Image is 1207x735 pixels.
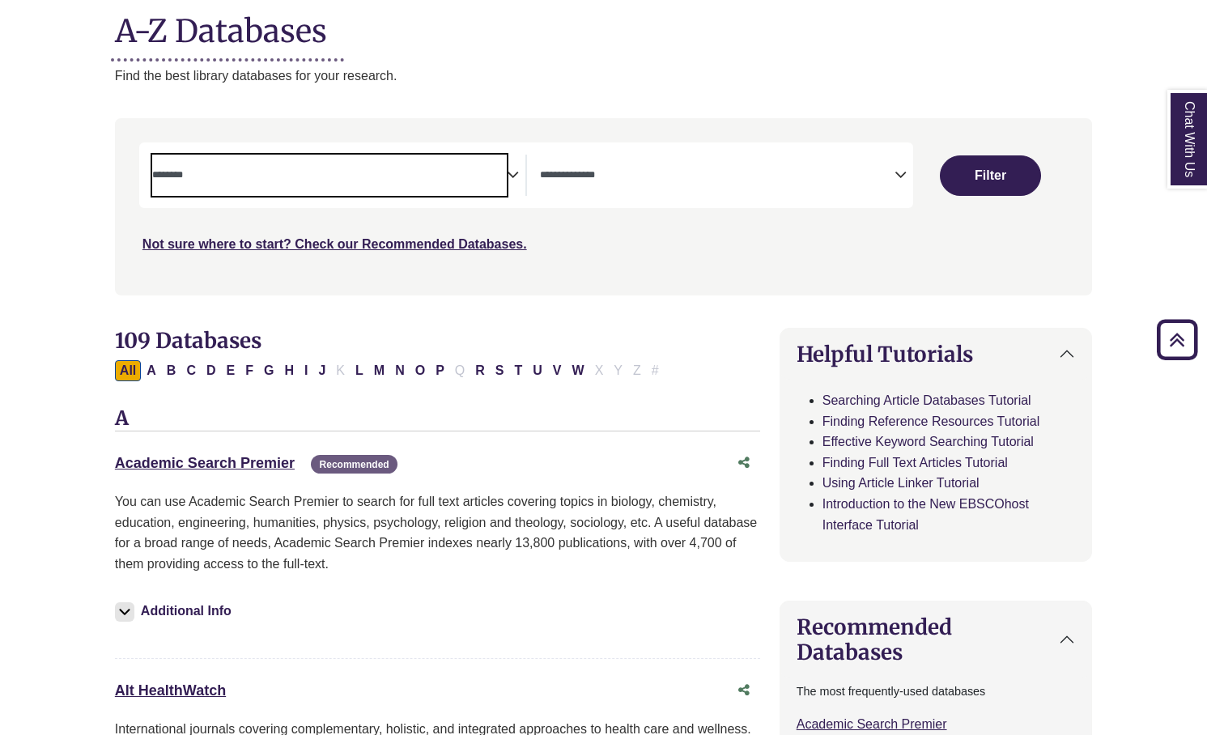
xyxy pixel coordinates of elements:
[351,360,368,381] button: Filter Results L
[797,682,1075,701] p: The most frequently-used databases
[390,360,410,381] button: Filter Results N
[115,66,1092,87] p: Find the best library databases for your research.
[311,455,397,474] span: Recommended
[115,407,760,431] h3: A
[369,360,389,381] button: Filter Results M
[780,329,1091,380] button: Helpful Tutorials
[115,118,1092,295] nav: Search filters
[528,360,547,381] button: Filter Results U
[548,360,567,381] button: Filter Results V
[540,170,895,183] textarea: Search
[279,360,299,381] button: Filter Results H
[115,455,295,471] a: Academic Search Premier
[181,360,201,381] button: Filter Results C
[162,360,181,381] button: Filter Results B
[142,360,161,381] button: Filter Results A
[822,476,980,490] a: Using Article Linker Tutorial
[115,360,141,381] button: All
[822,393,1031,407] a: Searching Article Databases Tutorial
[797,717,947,731] a: Academic Search Premier
[728,448,760,478] button: Share this database
[115,363,665,376] div: Alpha-list to filter by first letter of database name
[940,155,1041,196] button: Submit for Search Results
[115,600,236,622] button: Additional Info
[491,360,509,381] button: Filter Results S
[152,170,507,183] textarea: Search
[470,360,490,381] button: Filter Results R
[202,360,221,381] button: Filter Results D
[115,491,760,574] p: You can use Academic Search Premier to search for full text articles covering topics in biology, ...
[115,327,261,354] span: 109 Databases
[822,456,1008,469] a: Finding Full Text Articles Tutorial
[410,360,430,381] button: Filter Results O
[1151,329,1203,351] a: Back to Top
[822,435,1034,448] a: Effective Keyword Searching Tutorial
[313,360,330,381] button: Filter Results J
[780,601,1091,678] button: Recommended Databases
[259,360,278,381] button: Filter Results G
[431,360,449,381] button: Filter Results P
[142,237,527,251] a: Not sure where to start? Check our Recommended Databases.
[510,360,528,381] button: Filter Results T
[728,675,760,706] button: Share this database
[822,414,1040,428] a: Finding Reference Resources Tutorial
[300,360,312,381] button: Filter Results I
[240,360,258,381] button: Filter Results F
[822,497,1029,532] a: Introduction to the New EBSCOhost Interface Tutorial
[567,360,589,381] button: Filter Results W
[222,360,240,381] button: Filter Results E
[115,682,226,699] a: Alt HealthWatch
